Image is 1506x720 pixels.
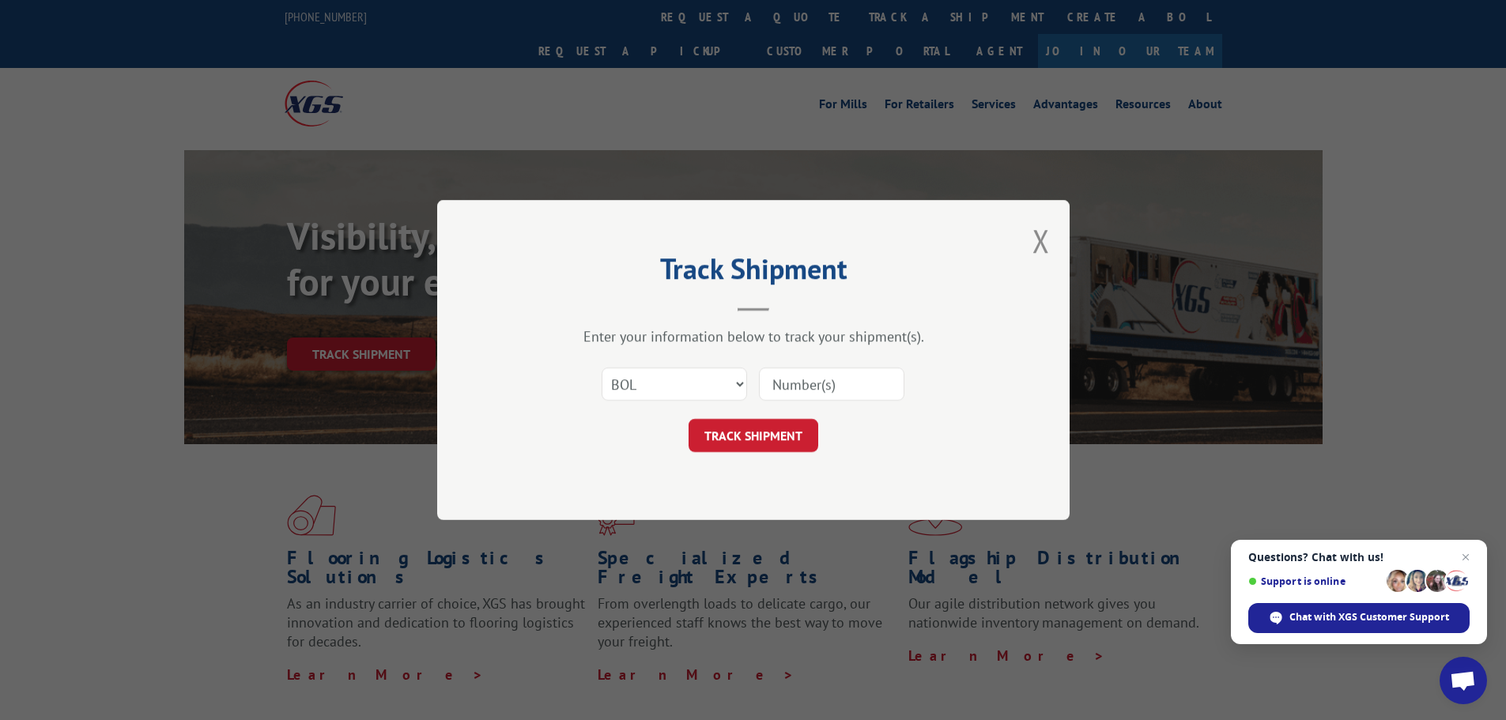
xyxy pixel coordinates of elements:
span: Chat with XGS Customer Support [1289,610,1449,624]
span: Questions? Chat with us! [1248,551,1470,564]
div: Enter your information below to track your shipment(s). [516,327,991,345]
button: TRACK SHIPMENT [689,419,818,452]
div: Chat with XGS Customer Support [1248,603,1470,633]
span: Support is online [1248,575,1381,587]
span: Close chat [1456,548,1475,567]
button: Close modal [1032,220,1050,262]
input: Number(s) [759,368,904,401]
h2: Track Shipment [516,258,991,288]
div: Open chat [1440,657,1487,704]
